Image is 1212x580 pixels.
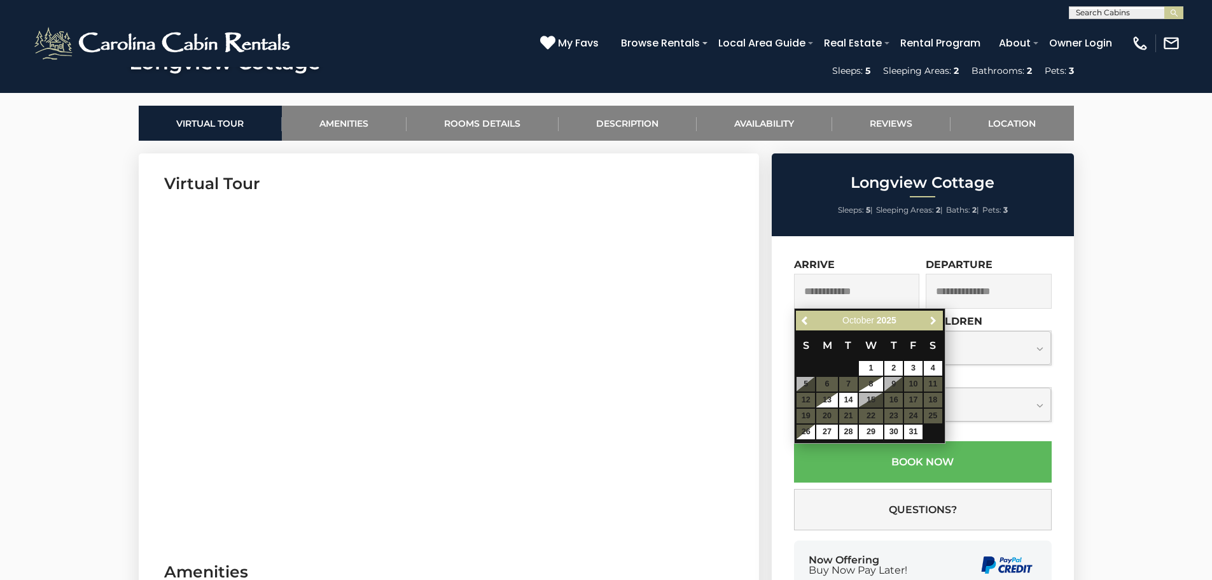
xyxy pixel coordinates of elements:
span: Baths: [946,205,970,215]
label: Arrive [794,258,835,271]
span: Sunday [803,339,809,351]
a: Reviews [832,106,951,141]
span: Sleeps: [838,205,864,215]
span: Buy Now Pay Later! [809,565,907,576]
a: Previous [797,313,813,329]
div: Now Offering [809,555,907,576]
a: Location [951,106,1074,141]
button: Book Now [794,441,1052,483]
label: Children [926,315,982,327]
span: Previous [800,316,811,326]
span: Thursday [891,339,897,351]
li: | [838,202,873,218]
a: Rental Program [894,32,987,54]
span: My Favs [558,35,599,51]
img: White-1-2.png [32,24,296,62]
a: Next [926,313,942,329]
a: Description [559,106,697,141]
a: Local Area Guide [712,32,812,54]
a: 14 [839,393,858,407]
a: 1 [859,361,883,376]
strong: 3 [1003,205,1008,215]
a: 27 [816,425,838,439]
a: Amenities [282,106,407,141]
strong: 2 [972,205,977,215]
span: Friday [910,339,916,351]
a: 3 [904,361,923,376]
a: 8 [859,377,883,392]
img: phone-regular-white.png [1131,34,1149,52]
a: Real Estate [818,32,888,54]
label: Departure [926,258,993,271]
a: 13 [816,393,838,407]
a: Owner Login [1043,32,1118,54]
a: About [993,32,1037,54]
a: My Favs [540,35,602,52]
a: 4 [924,361,942,376]
a: 2 [884,361,903,376]
span: Monday [823,339,832,351]
a: 28 [839,425,858,439]
strong: 5 [866,205,870,215]
a: Browse Rentals [615,32,706,54]
button: Questions? [794,489,1052,530]
img: mail-regular-white.png [1162,34,1180,52]
a: 29 [859,425,883,439]
span: 2025 [877,315,896,325]
a: 31 [904,425,923,439]
a: 30 [884,425,903,439]
span: Saturday [930,339,936,351]
span: Next [928,316,938,326]
a: Rooms Details [407,106,559,141]
span: Tuesday [845,339,851,351]
strong: 2 [936,205,940,215]
a: Virtual Tour [139,106,282,141]
span: Pets: [982,205,1001,215]
li: | [876,202,943,218]
span: October [842,315,874,325]
a: Availability [697,106,832,141]
h3: Virtual Tour [164,173,734,195]
span: Wednesday [865,339,877,351]
h2: Longview Cottage [775,174,1071,191]
li: | [946,202,979,218]
a: 26 [797,425,815,439]
span: Sleeping Areas: [876,205,934,215]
